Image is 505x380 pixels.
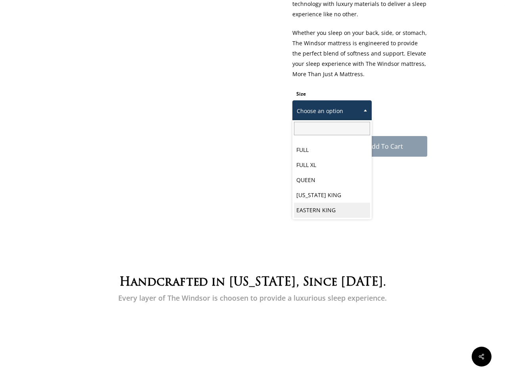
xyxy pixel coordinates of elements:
li: FULL [294,142,370,157]
li: EASTERN KING [294,203,370,218]
li: QUEEN [294,173,370,188]
li: FULL XL [294,157,370,173]
span: Every layer of The Windsor is choosen to provide a luxurious sleep experience. [118,293,387,303]
p: Whether you sleep on your back, side, or stomach, The Windsor mattress is engineered to provide t... [292,28,427,88]
span: Choose an option [292,100,372,122]
h2: Handcrafted in [US_STATE], Since [DATE]. [78,276,427,290]
li: [US_STATE] KING [294,188,370,203]
label: Size [296,90,306,97]
span: Choose an option [293,103,371,119]
button: Add to cart [344,136,427,157]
